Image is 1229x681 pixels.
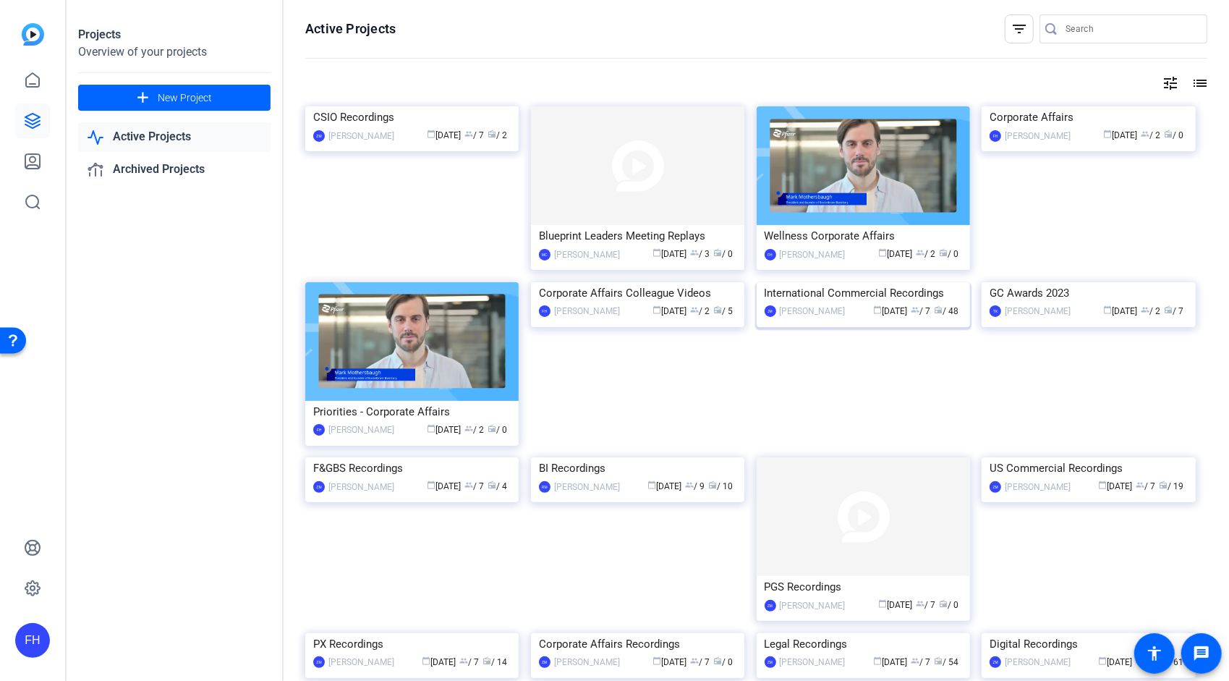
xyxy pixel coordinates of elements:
[990,130,1001,142] div: FH
[313,481,325,493] div: ZM
[464,481,473,489] span: group
[990,457,1187,479] div: US Commercial Recordings
[990,481,1001,493] div: ZM
[313,656,325,668] div: ZM
[313,457,511,479] div: F&GBS Recordings
[313,106,511,128] div: CSIO Recordings
[1141,305,1150,314] span: group
[305,20,396,38] h1: Active Projects
[1005,655,1071,669] div: [PERSON_NAME]
[652,249,686,259] span: [DATE]
[765,656,776,668] div: ZM
[1160,481,1184,491] span: / 19
[459,657,479,667] span: / 7
[1099,481,1133,491] span: [DATE]
[328,655,394,669] div: [PERSON_NAME]
[690,656,699,665] span: group
[427,130,461,140] span: [DATE]
[939,248,948,257] span: radio
[652,305,661,314] span: calendar_today
[488,425,507,435] span: / 0
[647,481,656,489] span: calendar_today
[539,225,736,247] div: Blueprint Leaders Meeting Replays
[427,481,461,491] span: [DATE]
[488,130,507,140] span: / 2
[780,655,846,669] div: [PERSON_NAME]
[1165,130,1184,140] span: / 0
[1165,305,1173,314] span: radio
[1136,481,1156,491] span: / 7
[554,480,620,494] div: [PERSON_NAME]
[708,481,733,491] span: / 10
[78,155,271,185] a: Archived Projects
[934,657,958,667] span: / 54
[647,481,681,491] span: [DATE]
[685,481,705,491] span: / 9
[78,26,271,43] div: Projects
[22,23,44,46] img: blue-gradient.svg
[539,656,550,668] div: ZM
[482,657,507,667] span: / 14
[422,657,456,667] span: [DATE]
[1005,129,1071,143] div: [PERSON_NAME]
[934,306,958,316] span: / 48
[1190,75,1207,92] mat-icon: list
[765,282,962,304] div: International Commercial Recordings
[1104,305,1113,314] span: calendar_today
[713,306,733,316] span: / 5
[916,599,924,608] span: group
[464,130,473,138] span: group
[765,633,962,655] div: Legal Recordings
[652,657,686,667] span: [DATE]
[1066,20,1196,38] input: Search
[427,425,461,435] span: [DATE]
[15,623,50,658] div: FH
[1005,480,1071,494] div: [PERSON_NAME]
[1104,130,1113,138] span: calendar_today
[1146,645,1163,662] mat-icon: accessibility
[554,248,620,262] div: [PERSON_NAME]
[990,633,1187,655] div: Digital Recordings
[488,424,496,433] span: radio
[539,282,736,304] div: Corporate Affairs Colleague Videos
[554,655,620,669] div: [PERSON_NAME]
[652,248,661,257] span: calendar_today
[554,304,620,318] div: [PERSON_NAME]
[780,248,846,262] div: [PERSON_NAME]
[873,306,907,316] span: [DATE]
[1099,481,1107,489] span: calendar_today
[934,656,943,665] span: radio
[939,600,958,610] span: / 0
[427,481,435,489] span: calendar_today
[780,304,846,318] div: [PERSON_NAME]
[482,656,491,665] span: radio
[1193,645,1210,662] mat-icon: message
[488,481,496,489] span: radio
[464,424,473,433] span: group
[911,305,919,314] span: group
[539,457,736,479] div: BI Recordings
[1160,481,1168,489] span: radio
[427,424,435,433] span: calendar_today
[313,130,325,142] div: ZM
[1141,130,1150,138] span: group
[690,248,699,257] span: group
[313,424,325,436] div: FH
[990,106,1187,128] div: Corporate Affairs
[765,225,962,247] div: Wellness Corporate Affairs
[134,89,152,107] mat-icon: add
[1141,306,1161,316] span: / 2
[911,306,930,316] span: / 7
[652,656,661,665] span: calendar_today
[1104,306,1138,316] span: [DATE]
[1099,657,1133,667] span: [DATE]
[488,130,496,138] span: radio
[878,249,912,259] span: [DATE]
[713,656,722,665] span: radio
[765,305,776,317] div: JM
[422,656,430,665] span: calendar_today
[1005,304,1071,318] div: [PERSON_NAME]
[916,600,935,610] span: / 7
[765,600,776,612] div: ZM
[916,248,924,257] span: group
